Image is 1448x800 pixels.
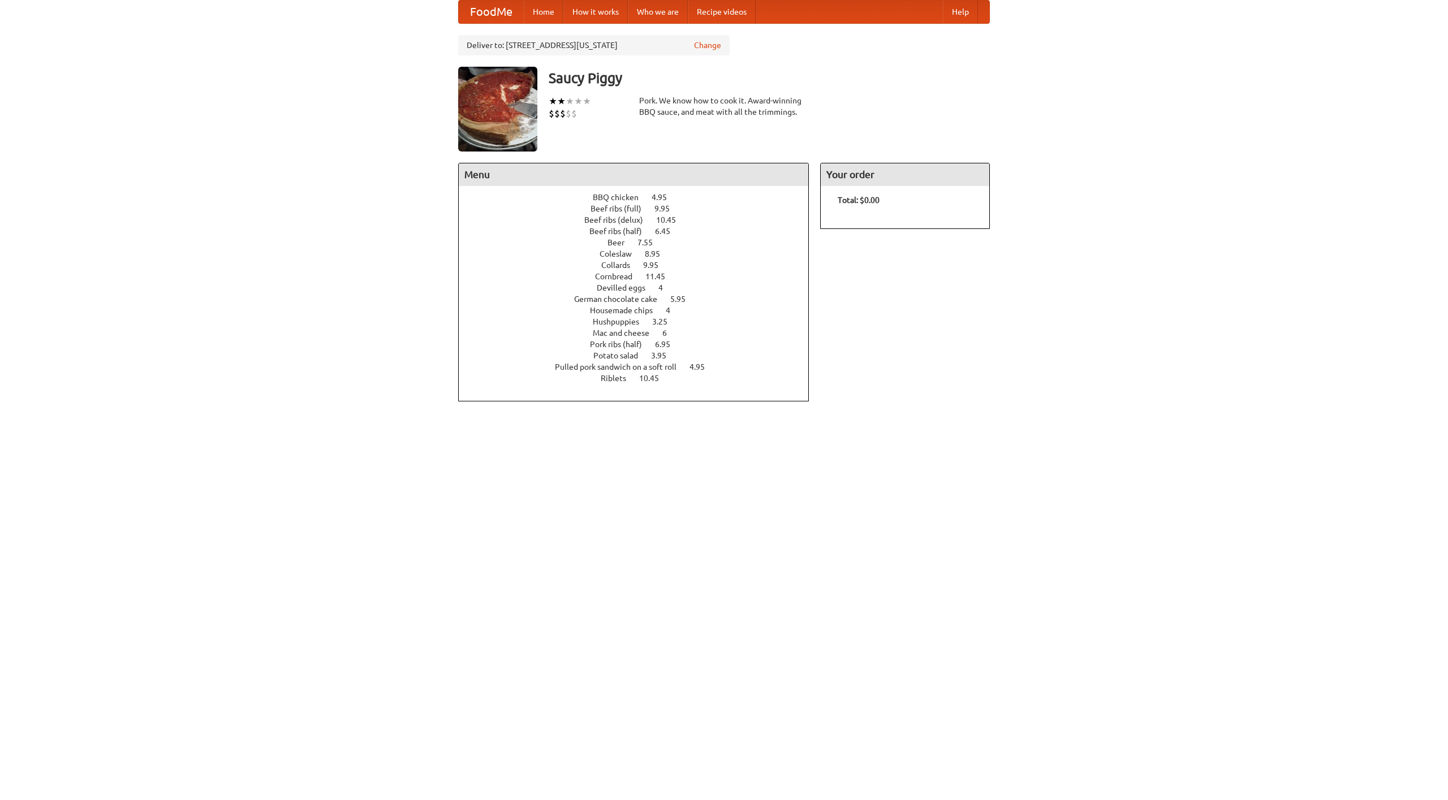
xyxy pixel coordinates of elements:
span: 11.45 [645,272,676,281]
h3: Saucy Piggy [549,67,990,89]
a: Who we are [628,1,688,23]
a: Beer 7.55 [607,238,674,247]
span: Beef ribs (half) [589,227,653,236]
span: BBQ chicken [593,193,650,202]
span: 4 [658,283,674,292]
a: Beef ribs (delux) 10.45 [584,215,697,224]
span: 4.95 [689,362,716,371]
span: 10.45 [639,374,670,383]
span: Cornbread [595,272,644,281]
a: Riblets 10.45 [601,374,680,383]
span: 9.95 [654,204,681,213]
h4: Menu [459,163,808,186]
li: ★ [583,95,591,107]
li: $ [571,107,577,120]
span: Pulled pork sandwich on a soft roll [555,362,688,371]
span: 10.45 [656,215,687,224]
span: 4.95 [652,193,678,202]
span: 7.55 [637,238,664,247]
span: 6.95 [655,340,682,349]
a: Devilled eggs 4 [597,283,684,292]
a: Pork ribs (half) 6.95 [590,340,691,349]
a: Beef ribs (half) 6.45 [589,227,691,236]
span: Mac and cheese [593,328,661,338]
a: Beef ribs (full) 9.95 [591,204,691,213]
span: Beef ribs (delux) [584,215,654,224]
span: Beer [607,238,636,247]
a: Home [524,1,563,23]
span: 6.45 [655,227,682,236]
span: German chocolate cake [574,295,669,304]
a: BBQ chicken 4.95 [593,193,688,202]
span: 3.25 [652,317,679,326]
div: Pork. We know how to cook it. Award-winning BBQ sauce, and meat with all the trimmings. [639,95,809,118]
span: 6 [662,328,678,338]
a: Help [943,1,978,23]
h4: Your order [821,163,989,186]
a: Mac and cheese 6 [593,328,688,338]
span: 8.95 [645,249,671,258]
li: $ [560,107,566,120]
span: 9.95 [643,261,670,270]
li: ★ [574,95,583,107]
div: Deliver to: [STREET_ADDRESS][US_STATE] [458,35,730,55]
a: Collards 9.95 [601,261,679,270]
a: Hushpuppies 3.25 [593,317,688,326]
li: $ [549,107,554,120]
a: Recipe videos [688,1,756,23]
img: angular.jpg [458,67,537,152]
span: Housemade chips [590,306,664,315]
a: Change [694,40,721,51]
span: Collards [601,261,641,270]
span: Beef ribs (full) [591,204,653,213]
li: ★ [566,95,574,107]
a: Pulled pork sandwich on a soft roll 4.95 [555,362,726,371]
li: $ [566,107,571,120]
li: ★ [549,95,557,107]
li: $ [554,107,560,120]
a: Cornbread 11.45 [595,272,686,281]
a: Coleslaw 8.95 [600,249,681,258]
a: How it works [563,1,628,23]
span: 5.95 [670,295,697,304]
li: ★ [557,95,566,107]
span: Pork ribs (half) [590,340,653,349]
a: German chocolate cake 5.95 [574,295,706,304]
a: Potato salad 3.95 [593,351,687,360]
span: 3.95 [651,351,678,360]
span: Potato salad [593,351,649,360]
a: Housemade chips 4 [590,306,691,315]
a: FoodMe [459,1,524,23]
span: Devilled eggs [597,283,657,292]
span: Riblets [601,374,637,383]
span: Coleslaw [600,249,643,258]
span: 4 [666,306,682,315]
span: Hushpuppies [593,317,650,326]
b: Total: $0.00 [838,196,880,205]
